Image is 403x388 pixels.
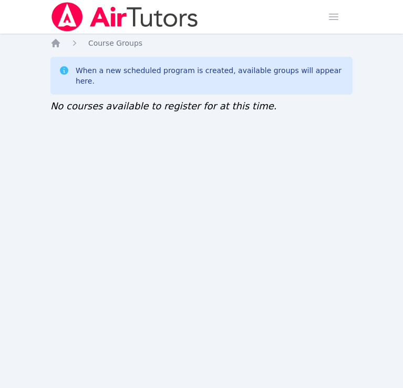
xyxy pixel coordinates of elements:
[88,38,142,48] a: Course Groups
[50,2,199,32] img: Air Tutors
[50,38,353,48] nav: Breadcrumb
[50,100,277,111] span: No courses available to register for at this time.
[88,39,142,47] span: Course Groups
[76,65,344,86] div: When a new scheduled program is created, available groups will appear here.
